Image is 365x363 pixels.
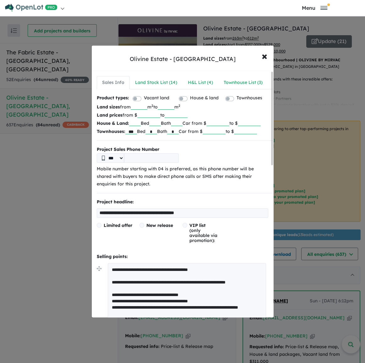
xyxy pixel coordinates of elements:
b: Project Sales Phone Number [97,146,268,153]
p: from $ to [97,111,268,119]
div: Olivine Estate - [GEOGRAPHIC_DATA] [130,55,236,63]
p: Bed Bath Car from $ to $ [97,119,268,127]
img: Phone icon [102,156,105,161]
b: Land sizes [97,104,120,110]
p: Bed Bath Car from $ to $ [97,127,268,135]
b: Townhouses: [97,129,125,134]
label: Townhouses [237,94,262,102]
label: House & land [190,94,219,102]
b: Product types: [97,94,129,103]
p: Mobile number starting with 04 is preferred, as this phone number will be shared with buyers to m... [97,165,268,188]
div: Townhouse List ( 3 ) [224,79,263,86]
span: Limited offer [104,223,132,228]
div: Sales Info [102,79,124,86]
p: Project headline: [97,198,268,206]
div: Land Stock List ( 14 ) [135,79,177,86]
sup: 2 [151,103,153,108]
b: House & Land: [97,120,129,126]
img: drag.svg [97,266,101,271]
p: from m to m [97,103,268,111]
label: Vacant land [144,94,169,102]
span: × [262,49,267,63]
span: (only available via promotion): [189,223,217,243]
p: Selling points: [97,253,268,261]
span: New release [146,223,173,228]
div: H&L List ( 4 ) [188,79,213,86]
span: VIP list [189,223,206,228]
button: Toggle navigation [270,5,359,11]
img: Openlot PRO Logo White [5,4,57,12]
sup: 2 [178,103,180,108]
b: Land prices [97,112,123,118]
